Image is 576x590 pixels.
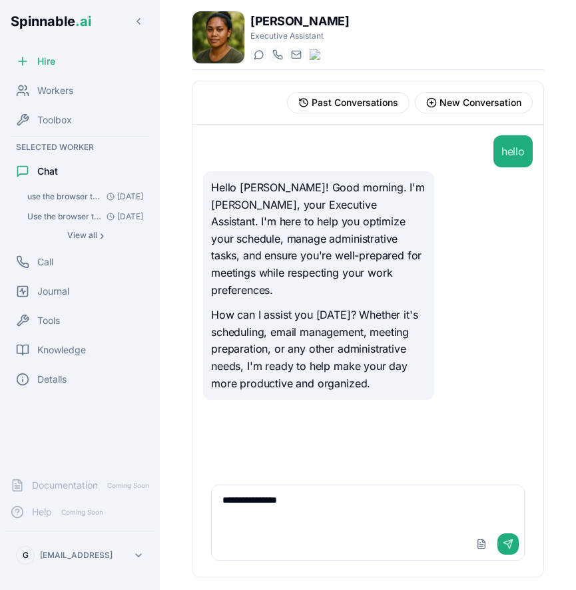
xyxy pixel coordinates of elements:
span: New Conversation [439,96,521,109]
button: Send email to pania.tupuola@getspinnable.ai [288,47,304,63]
span: Spinnable [11,13,91,29]
button: Start new conversation [415,92,533,113]
button: Start a call with Pania Tupuola [269,47,285,63]
span: Coming Soon [57,506,107,519]
span: Journal [37,285,69,298]
button: Show all conversations [21,227,149,243]
img: Pania Tupuola [192,11,244,63]
span: G [23,550,29,561]
span: Help [32,505,52,519]
button: G[EMAIL_ADDRESS] [11,542,149,569]
span: .ai [75,13,91,29]
button: Open conversation: use the browser to access spinnable.ai [21,187,149,206]
span: Details [37,373,67,386]
span: Tools [37,314,60,327]
span: Knowledge [37,343,86,357]
span: Hire [37,55,55,68]
span: [DATE] [101,191,143,202]
button: Start a chat with Pania Tupuola [250,47,266,63]
button: Open conversation: Use the browser to find restaurants in Oeiras on google [21,207,149,226]
span: Past Conversations [312,96,398,109]
p: How can I assist you [DATE]? Whether it's scheduling, email management, meeting preparation, or a... [211,307,426,392]
div: hello [501,143,525,159]
span: Toolbox [37,113,72,127]
div: Selected Worker [5,139,154,155]
span: use the browser to access spinnable.ai: I'll help you access spinnable.ai using the browser. Let ... [27,191,101,202]
p: [EMAIL_ADDRESS] [40,550,113,561]
span: Documentation [32,479,98,492]
span: › [100,230,104,241]
h1: [PERSON_NAME] [250,12,349,31]
p: Executive Assistant [250,31,349,41]
span: Workers [37,84,73,97]
span: Use the browser to find restaurants in Oeiras on google: I'll access spinnable.ai using the brows... [27,211,101,222]
span: View all [67,230,97,241]
span: Coming Soon [103,479,153,492]
button: WhatsApp [306,47,322,63]
img: WhatsApp [310,49,320,60]
span: Chat [37,165,58,178]
span: Call [37,255,53,269]
p: Hello [PERSON_NAME]! Good morning. I'm [PERSON_NAME], your Executive Assistant. I'm here to help ... [211,179,426,299]
span: [DATE] [101,211,143,222]
button: View past conversations [287,92,410,113]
